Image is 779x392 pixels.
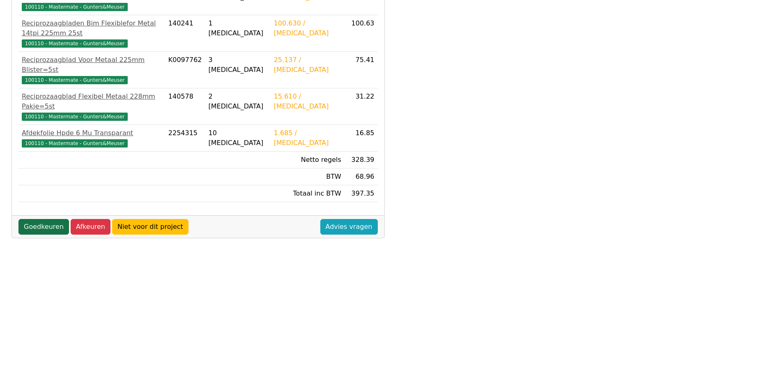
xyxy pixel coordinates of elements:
div: 1 [MEDICAL_DATA] [209,18,267,38]
a: Advies vragen [320,219,378,235]
a: Goedkeuren [18,219,69,235]
td: 16.85 [345,125,378,152]
td: 68.96 [345,168,378,185]
a: Afkeuren [71,219,110,235]
div: 100.630 / [MEDICAL_DATA] [274,18,341,38]
td: 140578 [165,88,205,125]
td: Totaal inc BTW [271,185,345,202]
td: K0097762 [165,52,205,88]
td: 75.41 [345,52,378,88]
td: Netto regels [271,152,345,168]
td: 397.35 [345,185,378,202]
a: Afdekfolie Hpde 6 Mu Transparant100110 - Mastermate - Gunters&Meuser [22,128,162,148]
span: 100110 - Mastermate - Gunters&Meuser [22,139,128,148]
div: Reciprozaagblad Flexibel Metaal 228mm Pakje=5st [22,92,162,111]
a: Reciprozaagblad Voor Metaal 225mm Blister=5st100110 - Mastermate - Gunters&Meuser [22,55,162,85]
div: 25.137 / [MEDICAL_DATA] [274,55,341,75]
div: 1.685 / [MEDICAL_DATA] [274,128,341,148]
a: Reciprozaagblad Flexibel Metaal 228mm Pakje=5st100110 - Mastermate - Gunters&Meuser [22,92,162,121]
div: Reciprozaagbladen Bim Flexiblefor Metal 14tpi 225mm 25st [22,18,162,38]
div: 10 [MEDICAL_DATA] [209,128,267,148]
td: 328.39 [345,152,378,168]
div: 2 [MEDICAL_DATA] [209,92,267,111]
td: BTW [271,168,345,185]
span: 100110 - Mastermate - Gunters&Meuser [22,3,128,11]
td: 31.22 [345,88,378,125]
div: 3 [MEDICAL_DATA] [209,55,267,75]
td: 100.63 [345,15,378,52]
span: 100110 - Mastermate - Gunters&Meuser [22,39,128,48]
div: Reciprozaagblad Voor Metaal 225mm Blister=5st [22,55,162,75]
span: 100110 - Mastermate - Gunters&Meuser [22,113,128,121]
td: 2254315 [165,125,205,152]
td: 140241 [165,15,205,52]
a: Niet voor dit project [112,219,188,235]
div: Afdekfolie Hpde 6 Mu Transparant [22,128,162,138]
span: 100110 - Mastermate - Gunters&Meuser [22,76,128,84]
div: 15.610 / [MEDICAL_DATA] [274,92,341,111]
a: Reciprozaagbladen Bim Flexiblefor Metal 14tpi 225mm 25st100110 - Mastermate - Gunters&Meuser [22,18,162,48]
